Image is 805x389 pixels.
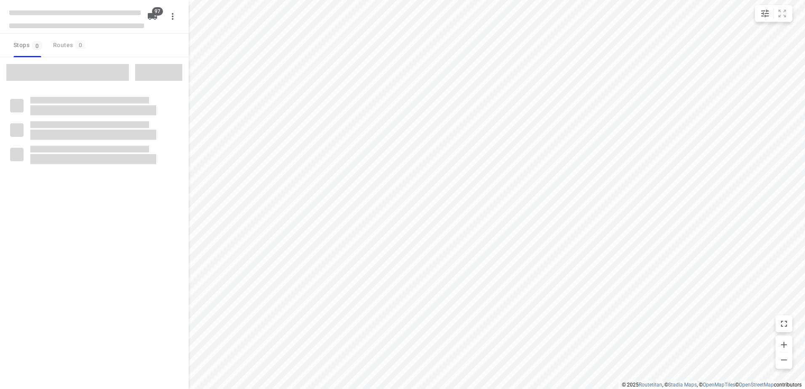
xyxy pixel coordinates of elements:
[755,5,792,22] div: small contained button group
[668,382,697,388] a: Stadia Maps
[639,382,662,388] a: Routetitan
[739,382,774,388] a: OpenStreetMap
[703,382,735,388] a: OpenMapTiles
[622,382,802,388] li: © 2025 , © , © © contributors
[757,5,773,22] button: Map settings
